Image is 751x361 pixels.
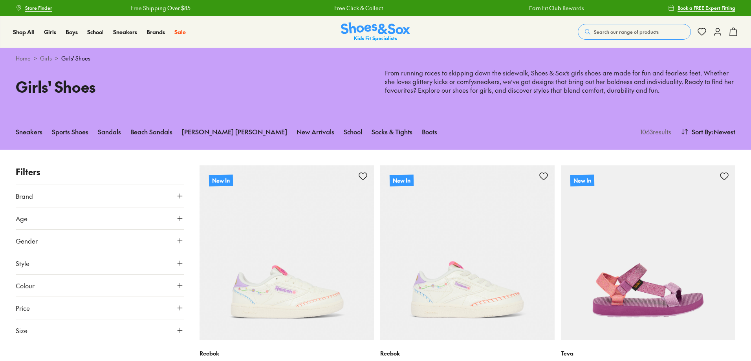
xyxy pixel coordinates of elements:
p: New In [570,174,594,186]
div: > > [16,54,735,62]
a: Boys [66,28,78,36]
button: Age [16,207,184,229]
button: Colour [16,275,184,297]
a: Socks & Tights [372,123,412,140]
a: Girls [40,54,52,62]
p: Reebok [200,349,374,357]
span: Age [16,214,27,223]
button: Gender [16,230,184,252]
a: Shoes & Sox [341,22,410,42]
a: Sports Shoes [52,123,88,140]
a: School [344,123,362,140]
a: Home [16,54,31,62]
a: Sandals [98,123,121,140]
p: From running races to skipping down the sidewalk, Shoes & Sox’s girls shoes are made for fun and ... [385,69,735,95]
button: Price [16,297,184,319]
a: School [87,28,104,36]
span: Style [16,258,29,268]
p: Reebok [380,349,555,357]
a: Brands [147,28,165,36]
img: SNS_Logo_Responsive.svg [341,22,410,42]
a: New Arrivals [297,123,334,140]
span: Size [16,326,27,335]
a: Boots [422,123,437,140]
a: sneakers [474,77,500,86]
span: Girls' Shoes [61,54,90,62]
span: Brand [16,191,33,201]
button: Style [16,252,184,274]
p: Filters [16,165,184,178]
a: New In [561,165,735,340]
a: New In [200,165,374,340]
button: Size [16,319,184,341]
span: Search our range of products [594,28,659,35]
a: [PERSON_NAME] [PERSON_NAME] [182,123,287,140]
button: Search our range of products [578,24,691,40]
a: Free Shipping Over $85 [579,4,638,12]
a: Shop All [13,28,35,36]
span: Gender [16,236,38,246]
p: 1063 results [637,127,671,136]
a: Beach Sandals [130,123,172,140]
a: Free Click & Collect [188,4,237,12]
span: Sort By [692,127,712,136]
span: Book a FREE Expert Fitting [678,4,735,11]
button: Brand [16,185,184,207]
a: Girls [44,28,56,36]
a: New In [380,165,555,340]
p: New In [390,174,414,186]
a: Sneakers [16,123,42,140]
a: Book a FREE Expert Fitting [668,1,735,15]
a: Sneakers [113,28,137,36]
span: : Newest [712,127,735,136]
span: Store Finder [25,4,52,11]
span: Price [16,303,30,313]
button: Sort By:Newest [681,123,735,140]
a: Earn Fit Club Rewards [383,4,438,12]
p: Teva [561,349,735,357]
h1: Girls' Shoes [16,75,366,98]
span: Colour [16,281,35,290]
a: Store Finder [16,1,52,15]
p: New In [209,174,233,186]
a: Sale [174,28,186,36]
